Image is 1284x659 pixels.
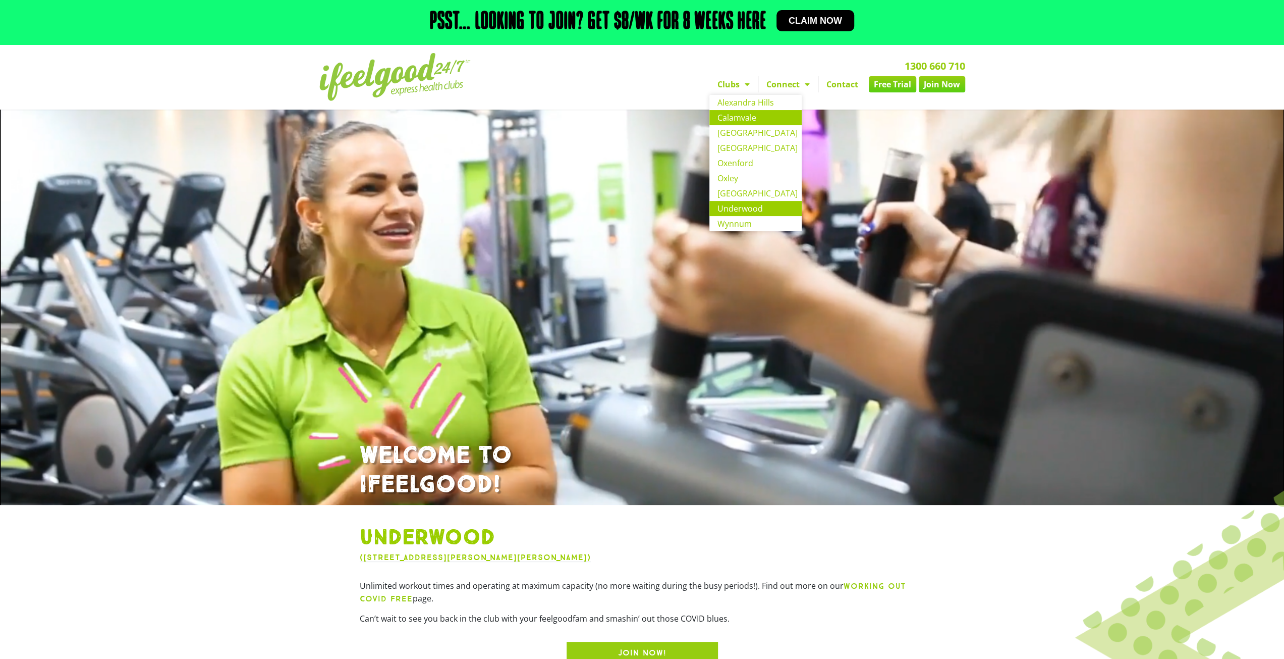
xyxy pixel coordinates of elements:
[776,10,854,31] a: Claim now
[789,16,842,25] span: Claim now
[709,171,802,186] a: Oxley
[709,216,802,231] a: Wynnum
[709,95,802,231] ul: Clubs
[430,10,766,34] h2: Psst… Looking to join? Get $8/wk for 8 weeks here
[360,613,925,625] p: Can’t wait to see you back in the club with your feelgoodfam and smashin’ out those COVID blues.
[709,95,802,110] a: Alexandra Hills
[919,76,965,92] a: Join Now
[618,647,666,659] span: JOIN NOW!
[413,593,433,604] span: page.
[709,156,802,171] a: Oxenford
[905,59,965,73] a: 1300 660 710
[818,76,866,92] a: Contact
[709,76,758,92] a: Clubs
[709,186,802,201] a: [GEOGRAPHIC_DATA]
[709,140,802,156] a: [GEOGRAPHIC_DATA]
[709,125,802,140] a: [GEOGRAPHIC_DATA]
[360,525,925,551] h1: Underwood
[549,76,965,92] nav: Menu
[360,580,844,591] span: Unlimited workout times and operating at maximum capacity (no more waiting during the busy period...
[360,552,591,562] a: ([STREET_ADDRESS][PERSON_NAME][PERSON_NAME])
[709,110,802,125] a: Calamvale
[869,76,916,92] a: Free Trial
[758,76,818,92] a: Connect
[709,201,802,216] a: Underwood
[360,441,925,499] h1: WELCOME TO IFEELGOOD!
